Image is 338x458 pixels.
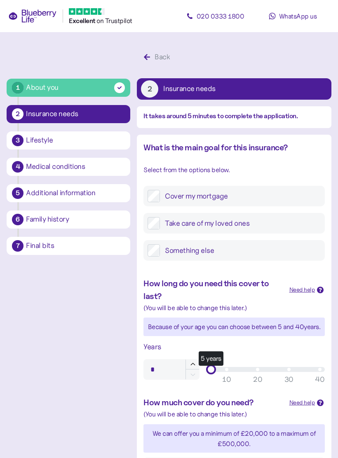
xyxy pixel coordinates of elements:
div: 10 [222,374,231,385]
div: Select from the options below. [143,165,325,175]
div: How long do you need this cover to last? [143,277,283,303]
div: 7 [12,240,23,252]
label: Cover my mortgage [160,190,321,202]
div: Need help [289,398,315,407]
div: We can offer you a minimum of £20,000 to a maximum of £ 500,000 . [143,428,325,449]
div: Because of your age you can choose between 5 and 40 years. [143,322,325,332]
div: Need help [289,285,315,294]
div: 6 [12,214,23,225]
div: 30 [284,374,293,385]
button: 2Insurance needs [7,105,130,123]
button: 6Family history [7,210,130,229]
div: It takes around 5 minutes to complete the application. [143,111,325,122]
span: 020 0333 1800 [197,12,244,20]
div: 3 [12,135,23,146]
div: (You will be able to change this later.) [143,409,325,419]
button: 2Insurance needs [137,78,331,100]
span: on Trustpilot [96,16,132,25]
div: How much cover do you need? [143,396,283,409]
div: 1 [12,82,23,93]
div: 4 [12,161,23,173]
div: What is the main goal for this insurance? [143,141,325,154]
div: About you [26,82,59,93]
div: Additional information [26,189,125,197]
div: 5 [12,187,23,199]
div: Insurance needs [163,85,216,93]
button: 4Medical conditions [7,158,130,176]
div: Lifestyle [26,137,125,144]
div: 20 [253,374,262,385]
button: 3Lifestyle [7,131,130,150]
div: Years [143,341,325,353]
div: Back [155,51,170,63]
div: Medical conditions [26,163,125,171]
div: Final bits [26,242,125,250]
label: Something else [160,244,321,257]
a: WhatsApp us [256,8,330,24]
button: 1About you [7,79,130,97]
button: 7Final bits [7,237,130,255]
button: 5Additional information [7,184,130,202]
div: (You will be able to change this later.) [143,303,325,313]
div: Insurance needs [26,110,125,118]
button: Back [137,49,179,66]
div: 2 [12,108,23,120]
label: Take care of my loved ones [160,217,321,229]
div: 2 [141,80,158,98]
div: 40 [315,374,324,385]
a: 020 0333 1800 [178,8,252,24]
div: Family history [26,216,125,223]
span: Excellent ️ [69,17,96,25]
span: WhatsApp us [279,12,317,20]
